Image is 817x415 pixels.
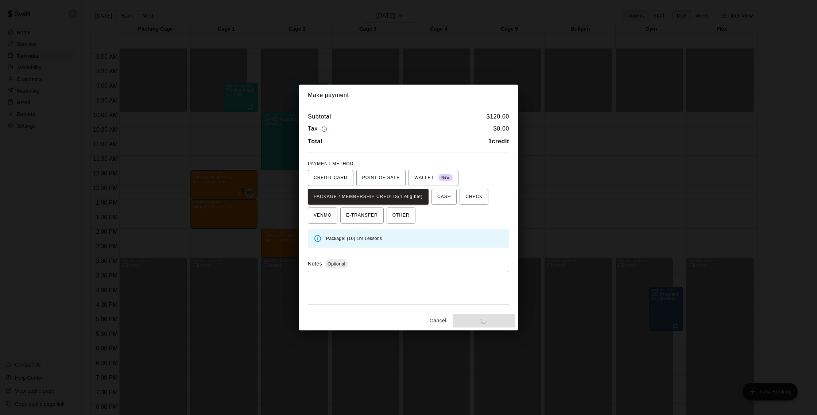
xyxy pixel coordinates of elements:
span: WALLET [414,172,453,184]
h6: Tax [308,124,329,134]
button: VENMO [308,207,337,224]
span: PAYMENT METHOD [308,161,353,166]
span: E-TRANSFER [346,210,378,221]
span: PACKAGE / MEMBERSHIP CREDITS (1 eligible) [314,191,423,203]
span: CREDIT CARD [314,172,348,184]
h6: $ 120.00 [487,112,509,121]
h6: $ 0.00 [493,124,509,134]
button: Cancel [426,314,450,327]
button: CREDIT CARD [308,170,353,186]
button: CHECK [460,189,488,205]
button: WALLET New [408,170,458,186]
h6: Subtotal [308,112,331,121]
span: VENMO [314,210,332,221]
button: PACKAGE / MEMBERSHIP CREDITS(1 eligible) [308,189,429,205]
button: OTHER [387,207,415,224]
button: CASH [431,189,457,205]
span: CHECK [465,191,483,203]
span: Package: (10) 1hr Lessons [326,236,382,241]
span: POINT OF SALE [362,172,400,184]
span: New [438,173,453,183]
span: OTHER [392,210,410,221]
span: CASH [437,191,451,203]
button: POINT OF SALE [356,170,406,186]
h2: Make payment [299,85,518,106]
b: Total [308,138,322,144]
b: 1 credit [488,138,509,144]
label: Notes [308,261,322,267]
button: E-TRANSFER [340,207,384,224]
span: Optional [325,261,348,267]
